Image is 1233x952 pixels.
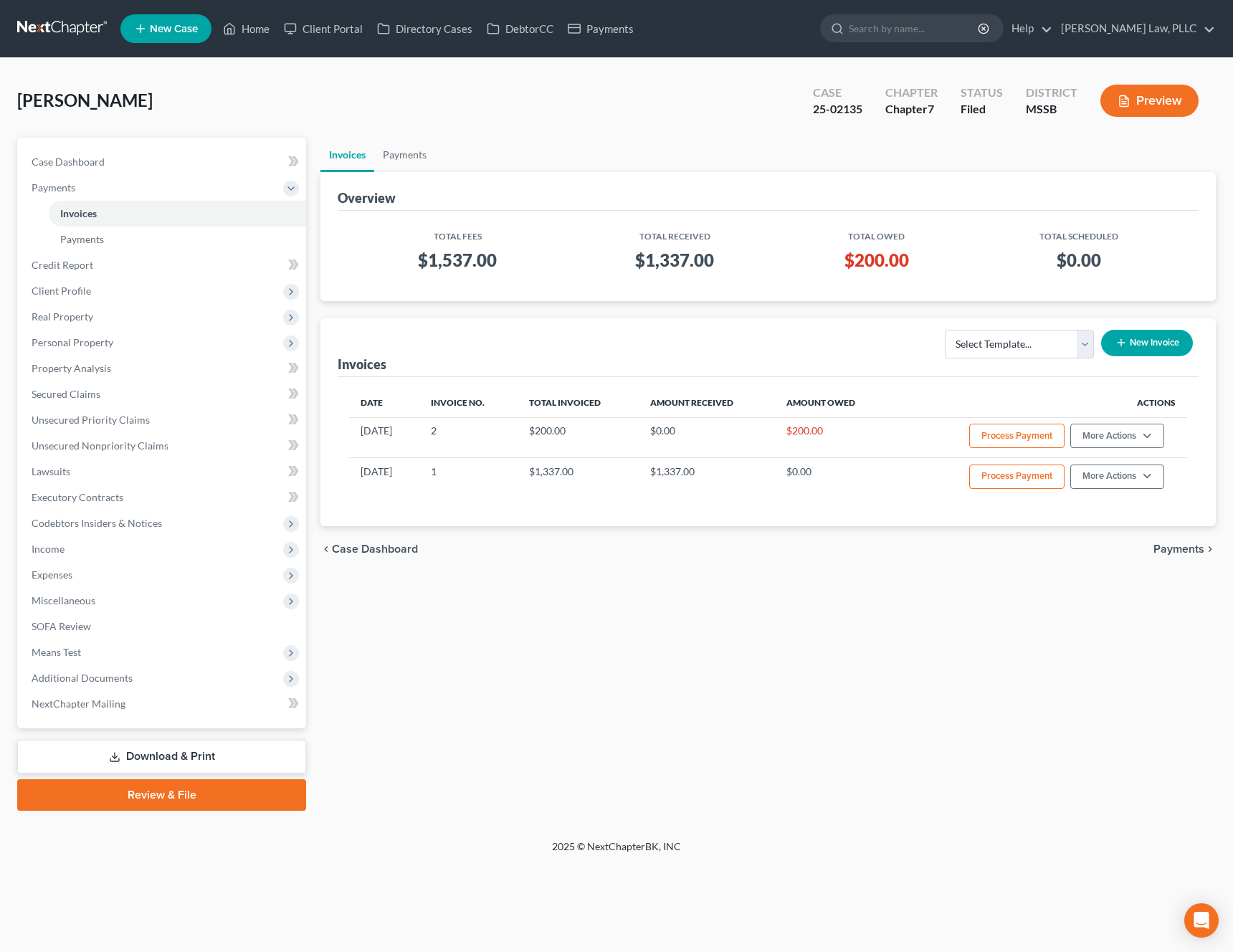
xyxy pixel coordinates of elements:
[813,85,862,101] div: Case
[32,698,125,710] span: NextChapter Mailing
[849,15,980,42] input: Search by name...
[32,491,123,503] span: Executory Contracts
[32,181,75,194] span: Payments
[32,414,150,426] span: Unsecured Priority Claims
[969,424,1065,448] button: Process Payment
[49,201,306,227] a: Invoices
[795,249,958,272] h3: $200.00
[32,465,70,477] span: Lawsuits
[32,259,93,271] span: Credit Report
[32,310,93,323] span: Real Property
[320,543,418,555] button: chevron_left Case Dashboard
[1204,543,1216,555] i: chevron_right
[32,388,100,400] span: Secured Claims
[419,389,518,417] th: Invoice No.
[32,543,65,555] span: Income
[20,691,306,717] a: NextChapter Mailing
[349,222,566,243] th: Total Fees
[32,517,162,529] span: Codebtors Insiders & Notices
[361,249,555,272] h3: $1,537.00
[32,439,168,452] span: Unsecured Nonpriority Claims
[518,417,639,457] td: $200.00
[1153,543,1216,555] button: Payments chevron_right
[320,138,374,172] a: Invoices
[1070,424,1164,448] button: More Actions
[32,362,111,374] span: Property Analysis
[885,101,938,118] div: Chapter
[338,189,396,206] div: Overview
[518,457,639,498] td: $1,337.00
[419,417,518,457] td: 2
[370,16,480,42] a: Directory Cases
[639,457,775,498] td: $1,337.00
[150,24,198,34] span: New Case
[32,568,72,581] span: Expenses
[885,85,938,101] div: Chapter
[480,16,561,42] a: DebtorCC
[20,356,306,381] a: Property Analysis
[1184,903,1219,938] div: Open Intercom Messenger
[20,433,306,459] a: Unsecured Nonpriority Claims
[20,407,306,433] a: Unsecured Priority Claims
[32,285,91,297] span: Client Profile
[561,16,641,42] a: Payments
[419,457,518,498] td: 1
[578,249,772,272] h3: $1,337.00
[20,459,306,485] a: Lawsuits
[320,543,332,555] i: chevron_left
[20,381,306,407] a: Secured Claims
[639,417,775,457] td: $0.00
[32,620,91,632] span: SOFA Review
[1100,85,1199,117] button: Preview
[775,457,892,498] td: $0.00
[1101,330,1193,356] button: New Invoice
[1054,16,1215,42] a: [PERSON_NAME] Law, PLLC
[566,222,784,243] th: Total Received
[17,779,306,811] a: Review & File
[216,16,277,42] a: Home
[32,156,105,168] span: Case Dashboard
[775,417,892,457] td: $200.00
[20,252,306,278] a: Credit Report
[518,389,639,417] th: Total Invoiced
[60,207,97,219] span: Invoices
[970,222,1187,243] th: Total Scheduled
[1026,101,1077,118] div: MSSB
[1153,543,1204,555] span: Payments
[332,543,418,555] span: Case Dashboard
[639,389,775,417] th: Amount Received
[775,389,892,417] th: Amount Owed
[784,222,970,243] th: Total Owed
[928,102,934,115] span: 7
[277,16,370,42] a: Client Portal
[60,233,104,245] span: Payments
[32,646,81,658] span: Means Test
[20,485,306,510] a: Executory Contracts
[17,90,153,110] span: [PERSON_NAME]
[349,417,419,457] td: [DATE]
[1026,85,1077,101] div: District
[338,356,386,373] div: Invoices
[32,336,113,348] span: Personal Property
[208,839,1025,865] div: 2025 © NextChapterBK, INC
[892,389,1187,417] th: Actions
[49,227,306,252] a: Payments
[374,138,435,172] a: Payments
[20,149,306,175] a: Case Dashboard
[349,457,419,498] td: [DATE]
[17,740,306,773] a: Download & Print
[32,594,95,606] span: Miscellaneous
[32,672,133,684] span: Additional Documents
[1070,465,1164,489] button: More Actions
[1004,16,1052,42] a: Help
[961,101,1003,118] div: Filed
[349,389,419,417] th: Date
[961,85,1003,101] div: Status
[20,614,306,639] a: SOFA Review
[981,249,1176,272] h3: $0.00
[813,101,862,118] div: 25-02135
[969,465,1065,489] button: Process Payment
